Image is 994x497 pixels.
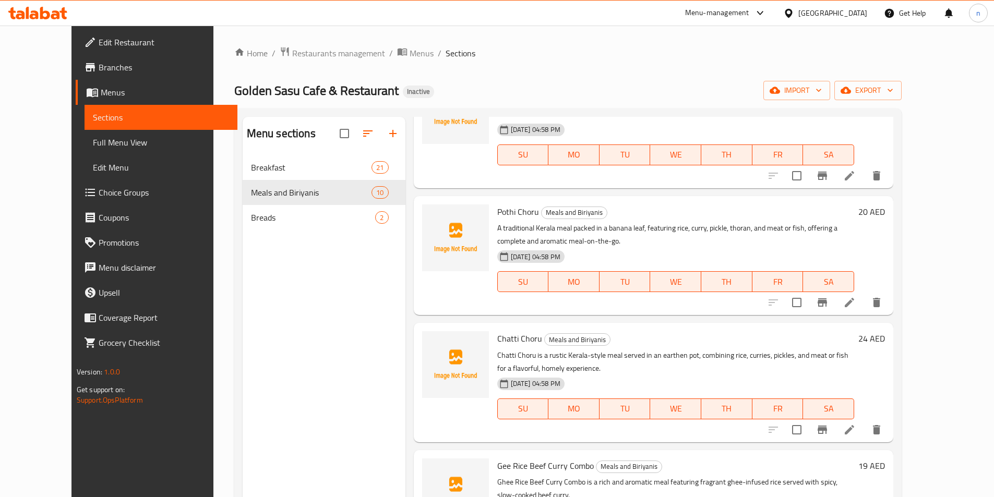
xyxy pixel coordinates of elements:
span: Select all sections [333,123,355,144]
span: 2 [376,213,388,223]
span: Promotions [99,236,229,249]
p: Chatti Choru is a rustic Kerala-style meal served in an earthen pot, combining rice, curries, pic... [497,349,855,375]
button: FR [752,398,804,419]
div: items [372,161,388,174]
a: Edit Restaurant [76,30,237,55]
div: Meals and Biriyanis [544,333,610,346]
span: TH [705,401,748,416]
a: Home [234,47,268,59]
div: Meals and Biriyanis10 [243,180,405,205]
span: Chatti Choru [497,331,542,346]
a: Edit Menu [85,155,237,180]
span: Edit Menu [93,161,229,174]
button: MO [548,144,600,165]
li: / [272,47,276,59]
p: A traditional Kerala meal packed in a banana leaf, featuring rice, curry, pickle, thoran, and mea... [497,222,855,248]
span: Choice Groups [99,186,229,199]
a: Sections [85,105,237,130]
span: Golden Sasu Cafe & Restaurant [234,79,399,102]
li: / [438,47,441,59]
button: Branch-specific-item [810,417,835,442]
button: import [763,81,830,100]
span: Select to update [786,165,808,187]
span: [DATE] 04:58 PM [507,379,565,389]
span: Menus [101,86,229,99]
span: MO [553,147,595,162]
span: MO [553,274,595,289]
span: SA [807,147,850,162]
button: TH [701,144,752,165]
span: Breads [251,211,376,224]
button: TU [600,398,651,419]
span: Meals and Biriyanis [251,186,372,199]
span: 1.0.0 [104,365,120,379]
li: / [389,47,393,59]
div: Breads2 [243,205,405,230]
span: FR [757,147,799,162]
span: n [976,7,980,19]
span: Grocery Checklist [99,336,229,349]
span: export [843,84,893,97]
span: [DATE] 04:58 PM [507,252,565,262]
button: SU [497,144,549,165]
span: Edit Restaurant [99,36,229,49]
span: SU [502,147,545,162]
span: 21 [372,163,388,173]
span: MO [553,401,595,416]
button: SA [803,398,854,419]
button: TH [701,271,752,292]
button: MO [548,271,600,292]
span: Select to update [786,419,808,441]
img: Pothi Choru [422,204,489,271]
span: Version: [77,365,102,379]
span: Full Menu View [93,136,229,149]
button: FR [752,271,804,292]
a: Restaurants management [280,46,385,60]
span: Get support on: [77,383,125,396]
button: Branch-specific-item [810,290,835,315]
button: SU [497,271,549,292]
a: Full Menu View [85,130,237,155]
span: Select to update [786,292,808,313]
span: Breakfast [251,161,372,174]
button: WE [650,144,701,165]
button: export [834,81,902,100]
a: Coverage Report [76,305,237,330]
span: 10 [372,188,388,198]
a: Coupons [76,205,237,230]
h6: 24 AED [858,331,885,346]
a: Menus [76,80,237,105]
a: Menu disclaimer [76,255,237,280]
img: Chatti Choru [422,331,489,398]
span: FR [757,401,799,416]
span: Restaurants management [292,47,385,59]
div: Breakfast21 [243,155,405,180]
span: WE [654,401,697,416]
span: Coverage Report [99,311,229,324]
div: items [375,211,388,224]
span: Sections [93,111,229,124]
span: Inactive [403,87,434,96]
button: SA [803,271,854,292]
a: Branches [76,55,237,80]
h2: Menu sections [247,126,316,141]
span: SU [502,401,545,416]
button: TH [701,398,752,419]
span: TU [604,274,646,289]
span: WE [654,274,697,289]
span: Sections [446,47,475,59]
span: Meals and Biriyanis [542,207,607,219]
a: Upsell [76,280,237,305]
button: WE [650,271,701,292]
span: [DATE] 04:58 PM [507,125,565,135]
span: Meals and Biriyanis [596,460,662,472]
span: Menus [410,47,434,59]
span: FR [757,274,799,289]
a: Edit menu item [843,423,856,436]
button: SA [803,144,854,165]
a: Edit menu item [843,169,856,182]
span: SA [807,401,850,416]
